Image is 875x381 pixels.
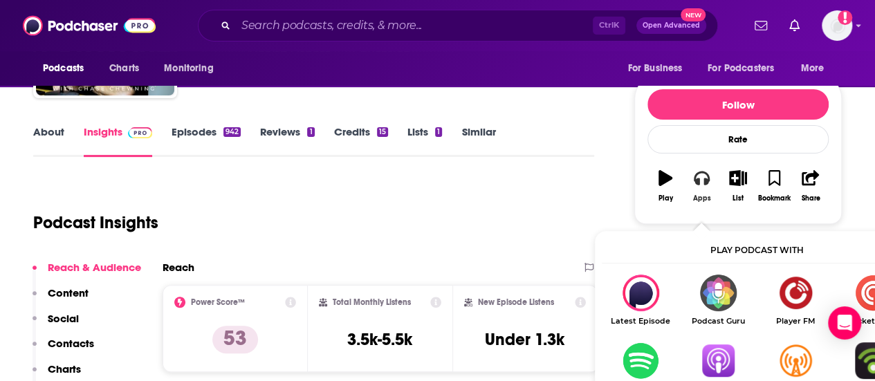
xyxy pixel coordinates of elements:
div: 1 [435,127,442,137]
span: For Business [627,59,682,78]
button: Play [647,161,683,211]
span: Latest Episode [602,317,679,326]
h3: Under 1.3k [485,329,564,350]
span: Monitoring [164,59,213,78]
img: Podchaser Pro [128,127,152,138]
button: Open AdvancedNew [636,17,706,34]
img: User Profile [822,10,852,41]
div: 1 [307,127,314,137]
h2: New Episode Listens [478,297,554,307]
button: open menu [154,55,231,82]
div: Bookmark [758,194,791,203]
p: 53 [212,326,258,353]
button: open menu [699,55,794,82]
span: Open Advanced [643,22,700,29]
div: Rate [647,125,829,154]
button: Content [33,286,89,312]
button: open menu [791,55,842,82]
p: Contacts [48,337,94,350]
span: More [801,59,825,78]
span: For Podcasters [708,59,774,78]
svg: Add a profile image [838,10,852,25]
button: Contacts [33,337,94,362]
a: Credits15 [334,125,388,157]
img: Podchaser - Follow, Share and Rate Podcasts [23,12,156,39]
p: Charts [48,362,81,375]
input: Search podcasts, credits, & more... [236,15,593,37]
h2: Total Monthly Listens [333,297,411,307]
a: Lists1 [407,125,442,157]
div: Ever Forward Radio with Chase Chewning on Latest Episode [602,275,679,326]
a: InsightsPodchaser Pro [84,125,152,157]
h2: Power Score™ [191,297,245,307]
button: Show profile menu [822,10,852,41]
div: Open Intercom Messenger [828,306,861,340]
button: Share [793,161,829,211]
a: Episodes942 [172,125,241,157]
a: Show notifications dropdown [784,14,805,37]
span: Charts [109,59,139,78]
span: Ctrl K [593,17,625,35]
p: Social [48,312,79,325]
button: open menu [33,55,102,82]
p: Reach & Audience [48,261,141,274]
button: Bookmark [756,161,792,211]
button: Reach & Audience [33,261,141,286]
a: About [33,125,64,157]
a: Charts [100,55,147,82]
span: Player FM [757,317,834,326]
a: Similar [461,125,495,157]
button: List [720,161,756,211]
span: Podcast Guru [679,317,757,326]
h3: 3.5k-5.5k [347,329,412,350]
button: open menu [618,55,699,82]
div: 942 [223,127,241,137]
span: New [681,8,706,21]
h1: Podcast Insights [33,212,158,233]
button: Follow [647,89,829,120]
h2: Reach [163,261,194,274]
p: Content [48,286,89,299]
div: Share [801,194,820,203]
span: Podcasts [43,59,84,78]
div: Play [658,194,673,203]
a: Show notifications dropdown [749,14,773,37]
div: List [733,194,744,203]
button: Apps [683,161,719,211]
a: Reviews1 [260,125,314,157]
span: Logged in as Ashley_Beenen [822,10,852,41]
a: Podcast GuruPodcast Guru [679,275,757,326]
div: Search podcasts, credits, & more... [198,10,718,41]
a: Player FMPlayer FM [757,275,834,326]
button: Social [33,312,79,337]
div: Apps [693,194,711,203]
div: 15 [377,127,388,137]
